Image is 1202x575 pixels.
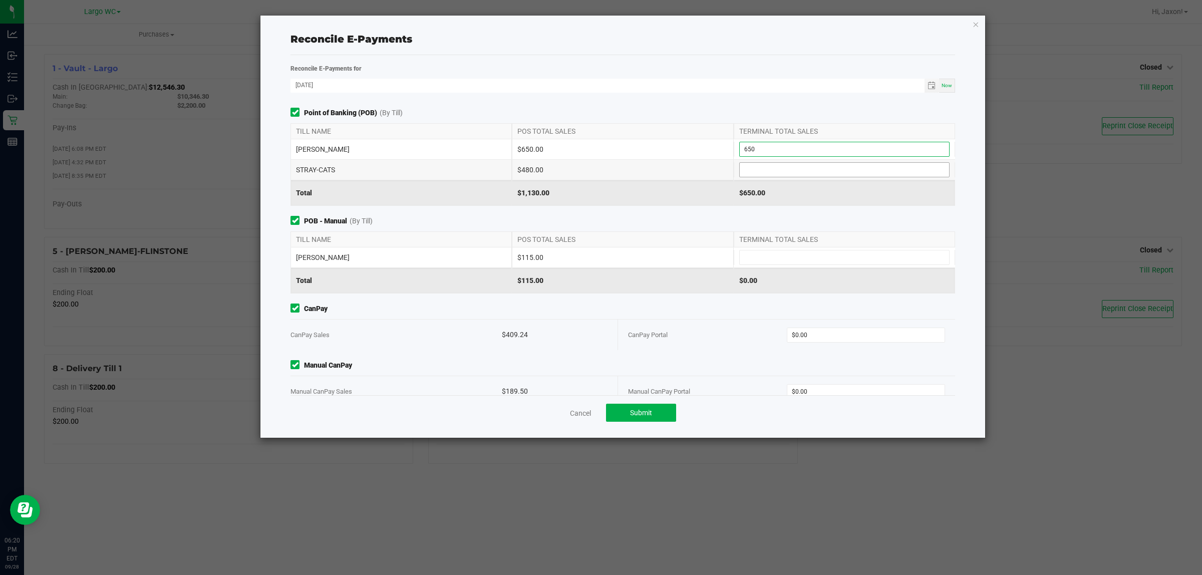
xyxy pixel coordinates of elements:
[512,160,733,180] div: $480.00
[290,388,352,395] span: Manual CanPay Sales
[290,65,362,72] strong: Reconcile E-Payments for
[734,232,955,247] div: TERMINAL TOTAL SALES
[304,304,328,314] strong: CanPay
[630,409,652,417] span: Submit
[290,108,304,118] form-toggle: Include in reconciliation
[502,320,608,350] div: $409.24
[606,404,676,422] button: Submit
[512,247,733,267] div: $115.00
[290,180,512,205] div: Total
[290,79,925,91] input: Date
[290,216,304,226] form-toggle: Include in reconciliation
[290,139,512,159] div: [PERSON_NAME]
[512,268,733,293] div: $115.00
[734,124,955,139] div: TERMINAL TOTAL SALES
[304,360,352,371] strong: Manual CanPay
[628,388,690,395] span: Manual CanPay Portal
[290,331,330,339] span: CanPay Sales
[512,124,733,139] div: POS TOTAL SALES
[925,79,939,93] span: Toggle calendar
[512,180,733,205] div: $1,130.00
[304,108,377,118] strong: Point of Banking (POB)
[290,32,955,47] div: Reconcile E-Payments
[942,83,952,88] span: Now
[734,180,955,205] div: $650.00
[290,304,304,314] form-toggle: Include in reconciliation
[628,331,668,339] span: CanPay Portal
[502,376,608,407] div: $189.50
[290,247,512,267] div: [PERSON_NAME]
[570,408,591,418] a: Cancel
[380,108,403,118] span: (By Till)
[290,160,512,180] div: STRAY-CATS
[304,216,347,226] strong: POB - Manual
[512,139,733,159] div: $650.00
[290,232,512,247] div: TILL NAME
[290,268,512,293] div: Total
[734,268,955,293] div: $0.00
[350,216,373,226] span: (By Till)
[512,232,733,247] div: POS TOTAL SALES
[290,124,512,139] div: TILL NAME
[10,495,40,525] iframe: Resource center
[290,360,304,371] form-toggle: Include in reconciliation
